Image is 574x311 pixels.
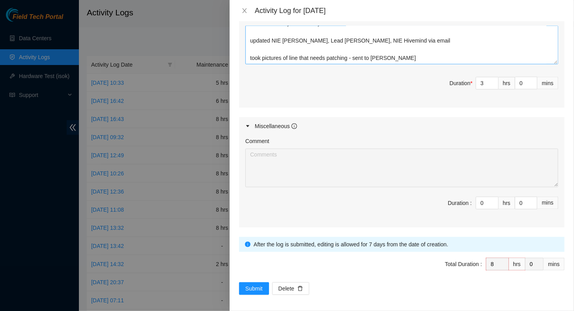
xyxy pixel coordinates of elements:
[255,122,297,130] div: Miscellaneous
[445,260,482,268] div: Total Duration :
[448,199,472,207] div: Duration :
[272,282,309,295] button: Deletedelete
[241,7,248,14] span: close
[245,137,269,145] label: Comment
[255,6,565,15] div: Activity Log for [DATE]
[245,149,558,187] textarea: Comment
[245,26,558,64] textarea: Comment
[509,258,525,270] div: hrs
[239,282,269,295] button: Submit
[245,242,251,247] span: info-circle
[239,117,565,135] div: Miscellaneous info-circle
[239,7,250,15] button: Close
[279,284,294,293] span: Delete
[450,79,473,88] div: Duration
[254,240,559,249] div: After the log is submitted, editing is allowed for 7 days from the date of creation.
[297,286,303,292] span: delete
[245,124,250,128] span: caret-right
[537,77,558,89] div: mins
[499,77,515,89] div: hrs
[292,123,297,129] span: info-circle
[544,258,565,270] div: mins
[245,284,263,293] span: Submit
[537,197,558,209] div: mins
[499,197,515,209] div: hrs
